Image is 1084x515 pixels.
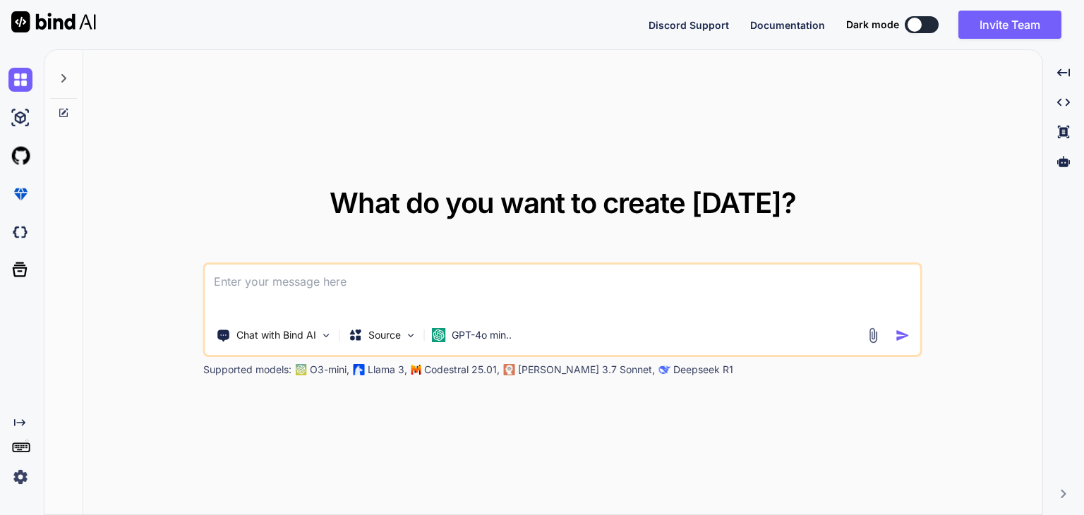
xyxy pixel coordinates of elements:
img: Pick Tools [320,329,332,341]
p: Deepseek R1 [673,363,733,377]
span: What do you want to create [DATE]? [330,186,796,220]
img: premium [8,182,32,206]
span: Documentation [750,19,825,31]
button: Documentation [750,18,825,32]
img: GPT-4o mini [432,328,446,342]
p: Codestral 25.01, [424,363,500,377]
p: Supported models: [203,363,291,377]
span: Discord Support [649,19,729,31]
button: Invite Team [958,11,1061,39]
img: settings [8,465,32,489]
img: githubLight [8,144,32,168]
img: claude [659,364,670,375]
img: claude [504,364,515,375]
p: Llama 3, [368,363,407,377]
p: O3-mini, [310,363,349,377]
button: Discord Support [649,18,729,32]
img: GPT-4 [296,364,307,375]
img: icon [896,328,910,343]
img: Bind AI [11,11,96,32]
img: ai-studio [8,106,32,130]
img: Llama2 [354,364,365,375]
p: Source [368,328,401,342]
img: darkCloudIdeIcon [8,220,32,244]
img: attachment [865,327,881,344]
span: Dark mode [846,18,899,32]
img: chat [8,68,32,92]
p: GPT-4o min.. [452,328,512,342]
p: Chat with Bind AI [236,328,316,342]
p: [PERSON_NAME] 3.7 Sonnet, [518,363,655,377]
img: Pick Models [405,329,417,341]
img: Mistral-AI [411,365,421,375]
